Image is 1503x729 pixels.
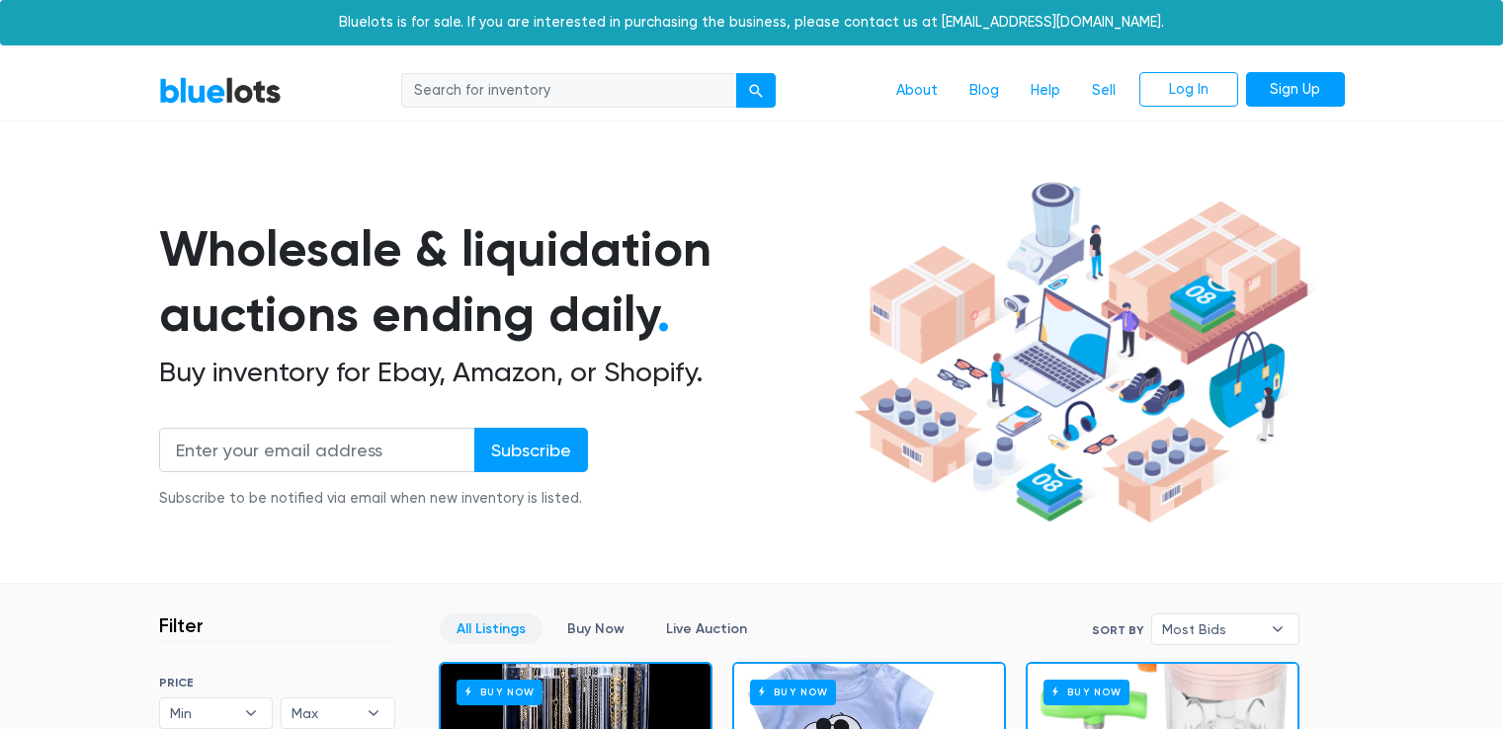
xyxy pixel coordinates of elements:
label: Sort By [1092,621,1143,639]
a: Log In [1139,72,1238,108]
a: Help [1015,72,1076,110]
b: ▾ [230,698,272,728]
h2: Buy inventory for Ebay, Amazon, or Shopify. [159,356,847,389]
a: Live Auction [649,613,764,644]
b: ▾ [1257,614,1298,644]
input: Search for inventory [401,73,737,109]
h6: Buy Now [457,680,543,704]
a: Sell [1076,72,1131,110]
span: . [657,284,670,344]
span: Max [292,698,357,728]
div: Subscribe to be notified via email when new inventory is listed. [159,488,588,510]
input: Enter your email address [159,428,475,472]
a: Buy Now [550,613,641,644]
span: Most Bids [1162,614,1261,644]
a: All Listings [440,613,543,644]
input: Subscribe [474,428,588,472]
a: About [880,72,954,110]
a: BlueLots [159,76,282,105]
a: Sign Up [1246,72,1345,108]
h6: Buy Now [750,680,836,704]
h6: Buy Now [1044,680,1129,704]
span: Min [170,698,235,728]
h6: PRICE [159,676,395,689]
h3: Filter [159,613,204,637]
img: hero-ee84e7d0318cb26816c560f6b4441b76977f77a177738b4e94f68c95b2b83dbb.png [847,173,1315,532]
b: ▾ [353,698,394,728]
h1: Wholesale & liquidation auctions ending daily [159,216,847,348]
a: Blog [954,72,1015,110]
